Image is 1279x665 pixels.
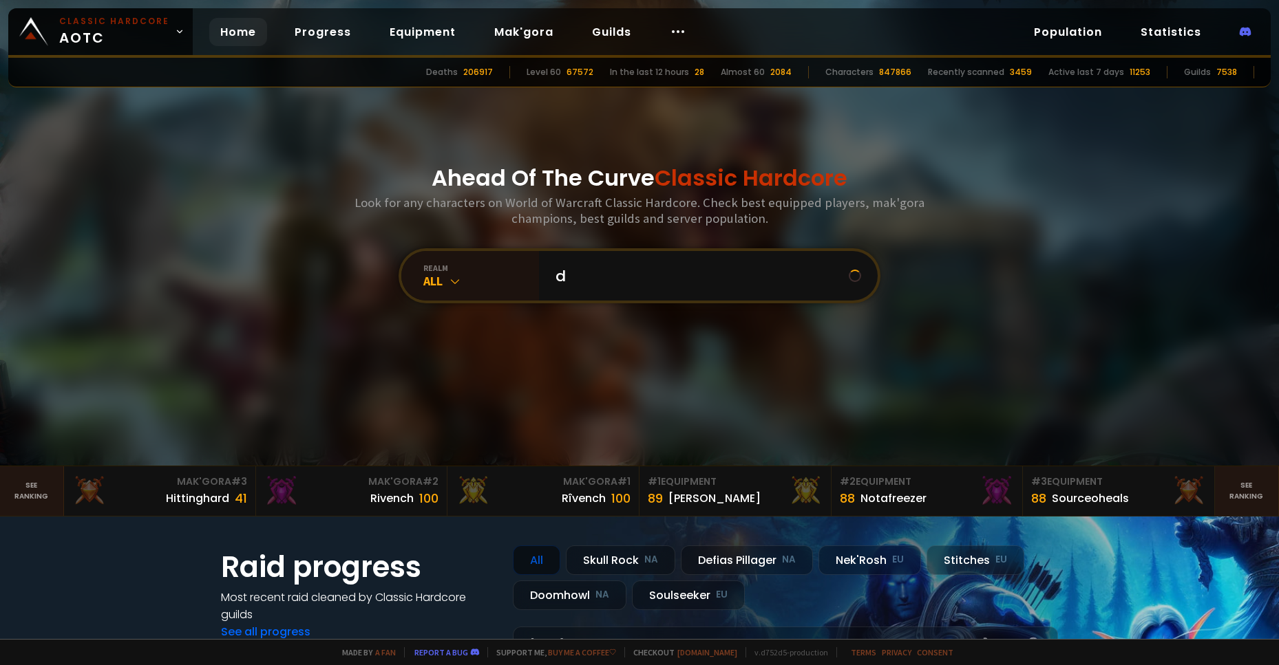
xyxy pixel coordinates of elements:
[379,18,467,46] a: Equipment
[782,553,796,567] small: NA
[818,545,921,575] div: Nek'Rosh
[349,195,930,226] h3: Look for any characters on World of Warcraft Classic Hardcore. Check best equipped players, mak'g...
[447,466,639,516] a: Mak'Gora#1Rîvench100
[1215,466,1279,516] a: Seeranking
[1023,18,1113,46] a: Population
[917,647,953,657] a: Consent
[746,647,828,657] span: v. d752d5 - production
[231,475,247,488] span: # 3
[1031,475,1047,488] span: # 3
[423,263,539,273] div: realm
[483,18,564,46] a: Mak'gora
[581,18,642,46] a: Guilds
[426,66,458,78] div: Deaths
[456,475,631,489] div: Mak'Gora
[375,647,396,657] a: a fan
[334,647,396,657] span: Made by
[566,545,675,575] div: Skull Rock
[851,647,876,657] a: Terms
[928,66,1004,78] div: Recently scanned
[1184,66,1211,78] div: Guilds
[264,475,439,489] div: Mak'Gora
[513,545,560,575] div: All
[370,490,414,507] div: Rivench
[209,18,267,46] a: Home
[825,66,874,78] div: Characters
[617,475,631,488] span: # 1
[832,466,1024,516] a: #2Equipment88Notafreezer
[423,475,438,488] span: # 2
[1031,489,1046,508] div: 88
[644,553,658,567] small: NA
[1048,66,1124,78] div: Active last 7 days
[414,647,468,657] a: Report a bug
[882,647,911,657] a: Privacy
[668,490,761,507] div: [PERSON_NAME]
[567,66,593,78] div: 67572
[648,489,663,508] div: 89
[166,490,229,507] div: Hittinghard
[562,490,606,507] div: Rîvench
[8,8,193,55] a: Classic HardcoreAOTC
[1031,475,1206,489] div: Equipment
[548,647,616,657] a: Buy me a coffee
[59,15,169,28] small: Classic Hardcore
[840,475,856,488] span: # 2
[432,162,847,195] h1: Ahead Of The Curve
[487,647,616,657] span: Support me,
[892,553,904,567] small: EU
[624,647,737,657] span: Checkout
[1130,66,1150,78] div: 11253
[770,66,792,78] div: 2084
[256,466,448,516] a: Mak'Gora#2Rivench100
[284,18,362,46] a: Progress
[235,489,247,508] div: 41
[1130,18,1212,46] a: Statistics
[72,475,247,489] div: Mak'Gora
[716,588,728,602] small: EU
[879,66,911,78] div: 847866
[677,647,737,657] a: [DOMAIN_NAME]
[648,475,823,489] div: Equipment
[721,66,765,78] div: Almost 60
[681,545,813,575] div: Defias Pillager
[547,251,849,301] input: Search a character...
[595,588,609,602] small: NA
[655,162,847,193] span: Classic Hardcore
[1216,66,1237,78] div: 7538
[639,466,832,516] a: #1Equipment89[PERSON_NAME]
[527,66,561,78] div: Level 60
[695,66,704,78] div: 28
[840,489,855,508] div: 88
[221,624,310,640] a: See all progress
[419,489,438,508] div: 100
[860,490,927,507] div: Notafreezer
[221,545,496,589] h1: Raid progress
[648,475,661,488] span: # 1
[423,273,539,289] div: All
[1052,490,1129,507] div: Sourceoheals
[59,15,169,48] span: AOTC
[1010,66,1032,78] div: 3459
[513,580,626,610] div: Doomhowl
[611,489,631,508] div: 100
[610,66,689,78] div: In the last 12 hours
[840,475,1015,489] div: Equipment
[927,545,1024,575] div: Stitches
[513,626,1058,663] a: [DATE]zgpetri on godDefias Pillager8 /90
[995,553,1007,567] small: EU
[221,589,496,623] h4: Most recent raid cleaned by Classic Hardcore guilds
[1023,466,1215,516] a: #3Equipment88Sourceoheals
[463,66,493,78] div: 206917
[64,466,256,516] a: Mak'Gora#3Hittinghard41
[632,580,745,610] div: Soulseeker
